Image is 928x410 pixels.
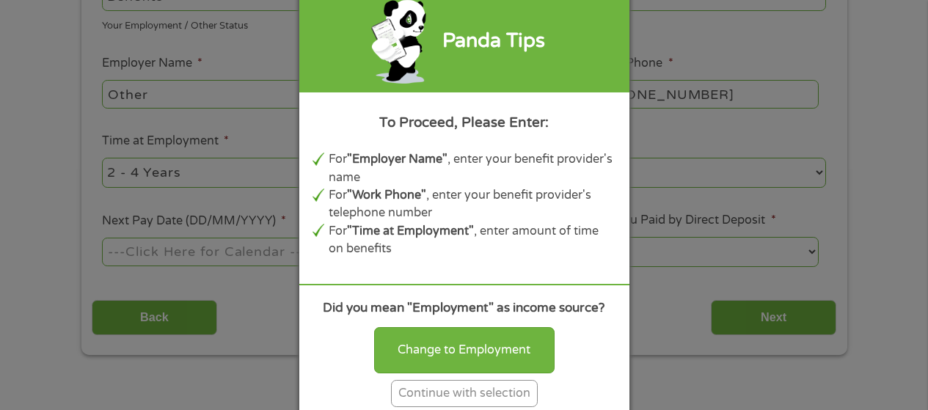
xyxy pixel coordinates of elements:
b: "Employer Name" [347,152,447,166]
li: For , enter your benefit provider's name [329,150,616,186]
div: Panda Tips [442,26,545,56]
div: Change to Employment [374,327,555,373]
b: "Time at Employment" [347,224,474,238]
li: For , enter amount of time on benefits [329,222,616,258]
div: Did you mean "Employment" as income source? [313,299,616,318]
b: "Work Phone" [347,188,426,202]
div: Continue with selection [391,380,538,407]
div: To Proceed, Please Enter: [313,112,616,133]
li: For , enter your benefit provider's telephone number [329,186,616,222]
